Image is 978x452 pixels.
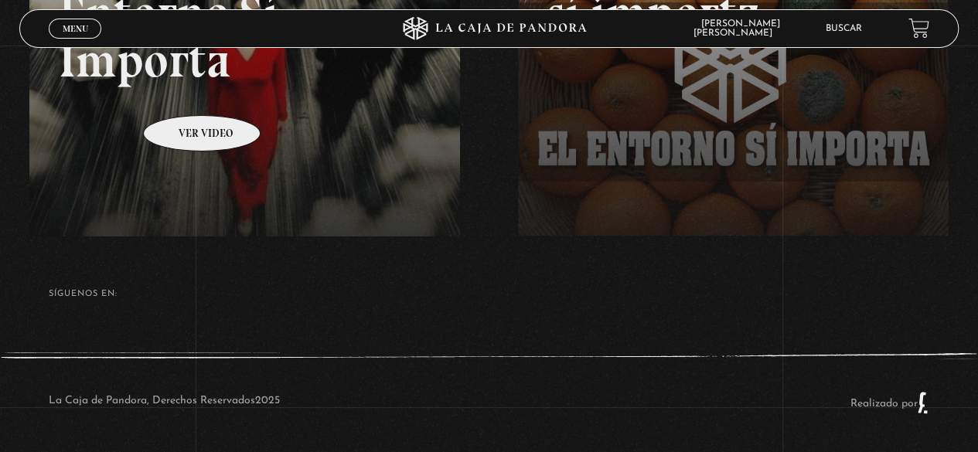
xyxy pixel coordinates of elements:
[693,19,788,38] span: [PERSON_NAME] [PERSON_NAME]
[850,398,929,410] a: Realizado por
[63,24,88,33] span: Menu
[826,24,862,33] a: Buscar
[49,290,929,298] h4: SÍguenos en:
[57,36,94,47] span: Cerrar
[908,18,929,39] a: View your shopping cart
[49,391,280,414] p: La Caja de Pandora, Derechos Reservados 2025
